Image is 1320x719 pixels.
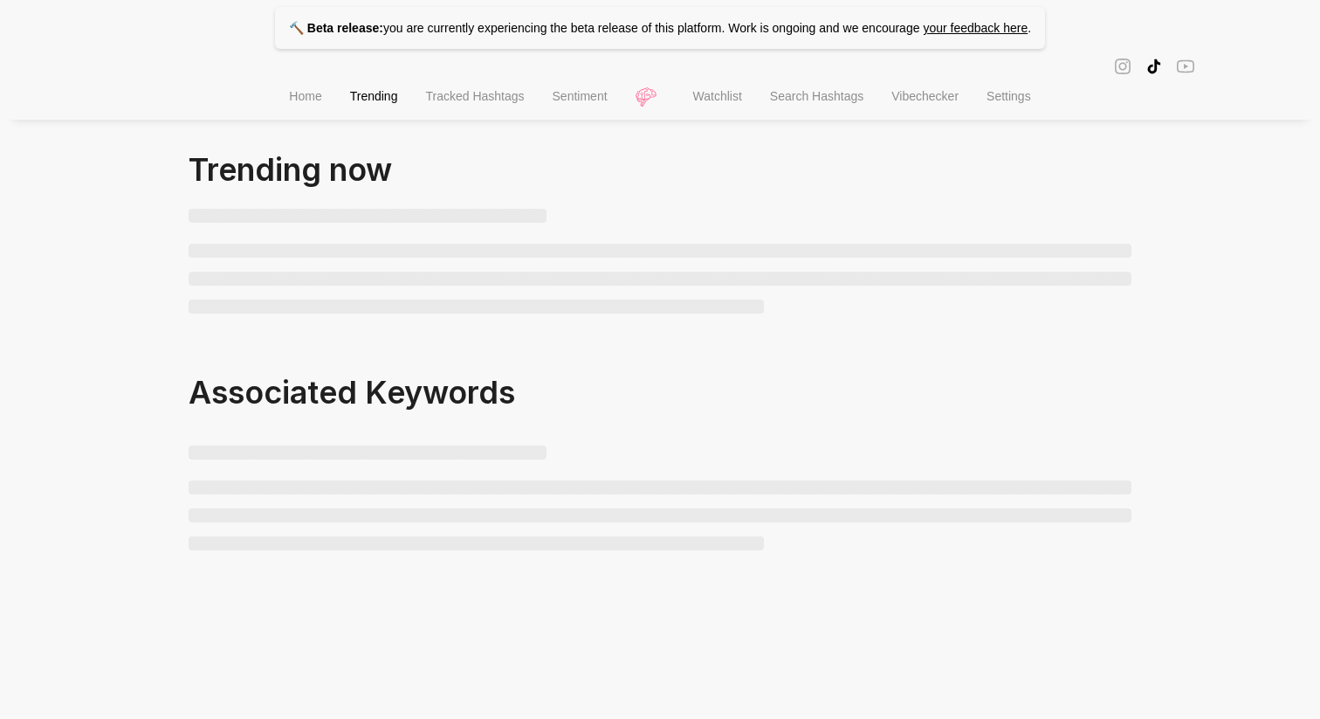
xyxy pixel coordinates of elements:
[189,150,392,189] span: Trending now
[425,89,524,103] span: Tracked Hashtags
[891,89,959,103] span: Vibechecker
[770,89,863,103] span: Search Hashtags
[923,21,1028,35] a: your feedback here
[289,21,383,35] strong: 🔨 Beta release:
[189,373,515,411] span: Associated Keywords
[350,89,398,103] span: Trending
[1114,56,1131,76] span: instagram
[553,89,608,103] span: Sentiment
[1177,56,1194,76] span: youtube
[693,89,742,103] span: Watchlist
[275,7,1045,49] p: you are currently experiencing the beta release of this platform. Work is ongoing and we encourage .
[289,89,321,103] span: Home
[987,89,1031,103] span: Settings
